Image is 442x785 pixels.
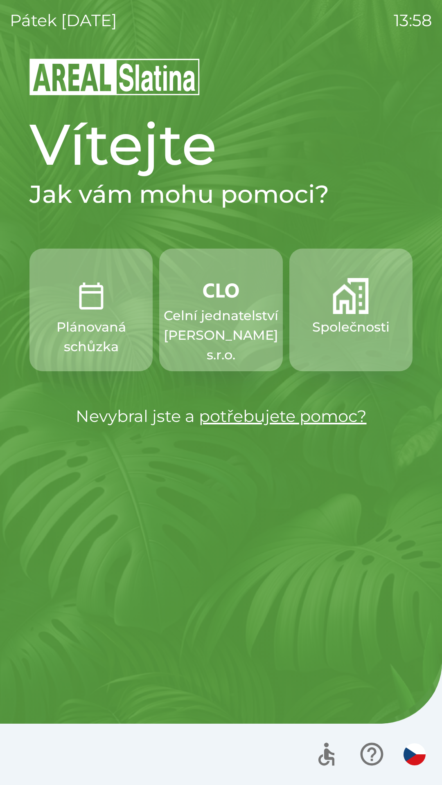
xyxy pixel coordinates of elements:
p: 13:58 [394,8,432,33]
h1: Vítejte [29,110,413,179]
p: pátek [DATE] [10,8,117,33]
a: potřebujete pomoc? [199,406,367,426]
img: 0ea463ad-1074-4378-bee6-aa7a2f5b9440.png [73,278,109,314]
button: Společnosti [289,249,413,371]
p: Plánovaná schůzka [49,317,133,357]
img: cs flag [404,743,426,765]
h2: Jak vám mohu pomoci? [29,179,413,209]
p: Nevybral jste a [29,404,413,428]
button: Celní jednatelství [PERSON_NAME] s.r.o. [159,249,282,371]
p: Celní jednatelství [PERSON_NAME] s.r.o. [164,306,278,365]
button: Plánovaná schůzka [29,249,153,371]
img: 889875ac-0dea-4846-af73-0927569c3e97.png [203,278,239,303]
img: 58b4041c-2a13-40f9-aad2-b58ace873f8c.png [333,278,369,314]
p: Společnosti [312,317,390,337]
img: Logo [29,57,413,96]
